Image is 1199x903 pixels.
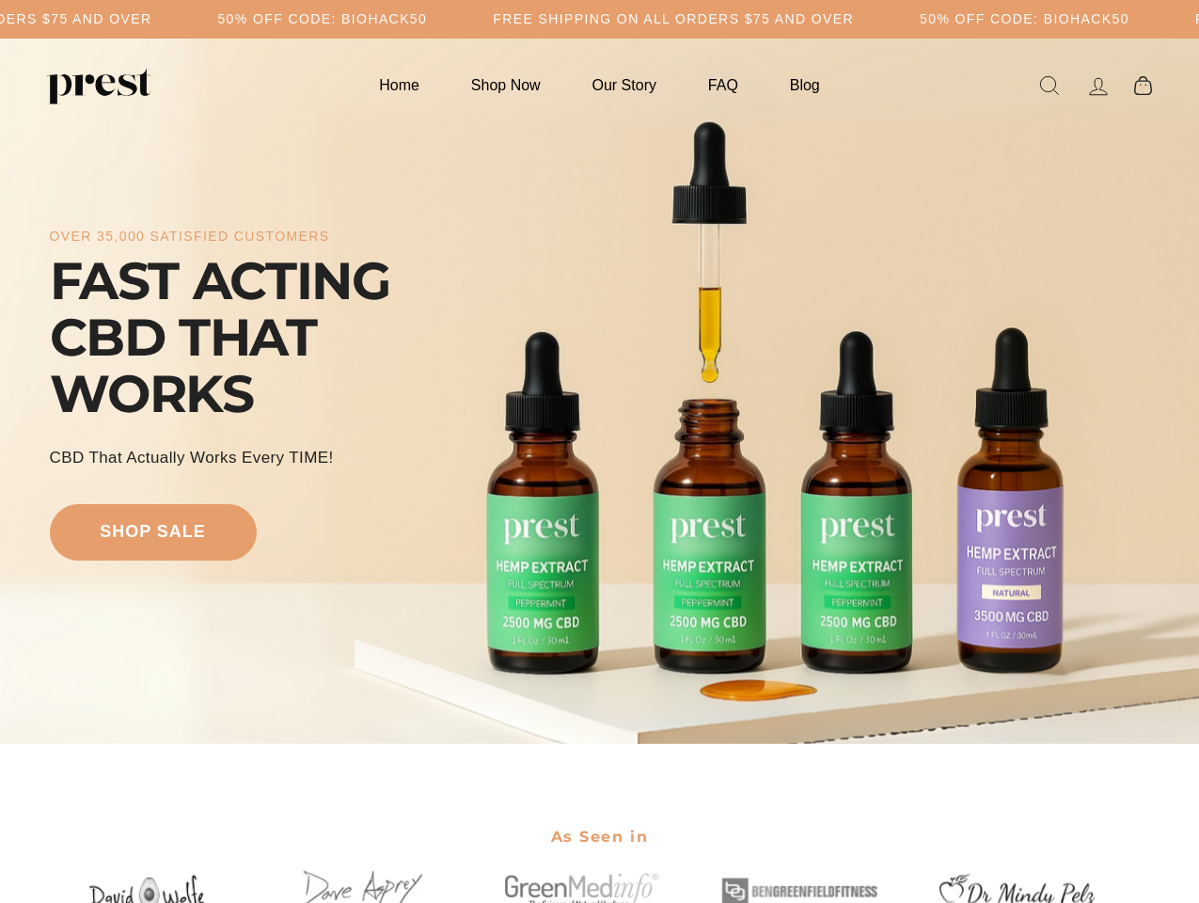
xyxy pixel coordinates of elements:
[50,446,334,469] div: CBD That Actually Works every TIME!
[355,67,443,103] a: Home
[50,253,473,422] div: FAST ACTING CBD THAT WORKS
[50,229,330,245] div: over 35,000 satisfied customers
[50,816,1150,858] h2: As Seen in
[766,67,844,103] a: Blog
[493,11,854,27] h5: Free Shipping on all orders $75 and over
[355,67,843,103] ul: Primary
[448,67,564,103] a: Shop Now
[217,11,427,27] h5: 50% OFF CODE: BIOHACK50
[569,67,680,103] a: Our Story
[920,11,1129,27] h5: 50% OFF CODE: BIOHACK50
[50,504,257,561] a: shop sale
[685,67,762,103] a: FAQ
[47,67,150,104] img: PREST ORGANICS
